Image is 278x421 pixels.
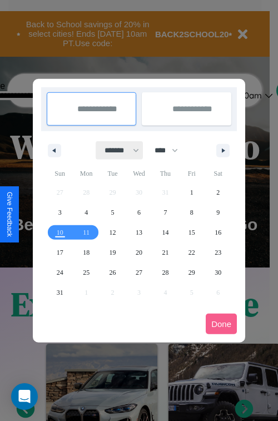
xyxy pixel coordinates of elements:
[73,242,99,262] button: 18
[83,222,90,242] span: 11
[73,262,99,283] button: 25
[57,283,63,303] span: 31
[215,242,221,262] span: 23
[57,222,63,242] span: 10
[190,182,193,202] span: 1
[83,262,90,283] span: 25
[188,242,195,262] span: 22
[100,202,126,222] button: 5
[178,222,205,242] button: 15
[190,202,193,222] span: 8
[152,222,178,242] button: 14
[216,202,220,222] span: 9
[126,222,152,242] button: 13
[73,222,99,242] button: 11
[110,222,116,242] span: 12
[205,182,231,202] button: 2
[47,222,73,242] button: 10
[136,242,142,262] span: 20
[178,202,205,222] button: 8
[188,262,195,283] span: 29
[216,182,220,202] span: 2
[178,262,205,283] button: 29
[136,222,142,242] span: 13
[205,165,231,182] span: Sat
[205,202,231,222] button: 9
[152,165,178,182] span: Thu
[205,242,231,262] button: 23
[100,222,126,242] button: 12
[47,283,73,303] button: 31
[85,202,88,222] span: 4
[100,165,126,182] span: Tue
[188,222,195,242] span: 15
[205,222,231,242] button: 16
[100,242,126,262] button: 19
[215,262,221,283] span: 30
[57,242,63,262] span: 17
[152,242,178,262] button: 21
[206,314,237,334] button: Done
[162,242,168,262] span: 21
[110,242,116,262] span: 19
[73,202,99,222] button: 4
[178,182,205,202] button: 1
[215,222,221,242] span: 16
[205,262,231,283] button: 30
[152,202,178,222] button: 7
[136,262,142,283] span: 27
[111,202,115,222] span: 5
[178,165,205,182] span: Fri
[152,262,178,283] button: 28
[126,242,152,262] button: 20
[47,165,73,182] span: Sun
[126,165,152,182] span: Wed
[100,262,126,283] button: 26
[162,262,168,283] span: 28
[57,262,63,283] span: 24
[73,165,99,182] span: Mon
[126,202,152,222] button: 6
[58,202,62,222] span: 3
[83,242,90,262] span: 18
[178,242,205,262] button: 22
[110,262,116,283] span: 26
[47,262,73,283] button: 24
[11,383,38,410] div: Open Intercom Messenger
[6,192,13,237] div: Give Feedback
[126,262,152,283] button: 27
[47,202,73,222] button: 3
[163,202,167,222] span: 7
[137,202,141,222] span: 6
[47,242,73,262] button: 17
[162,222,168,242] span: 14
